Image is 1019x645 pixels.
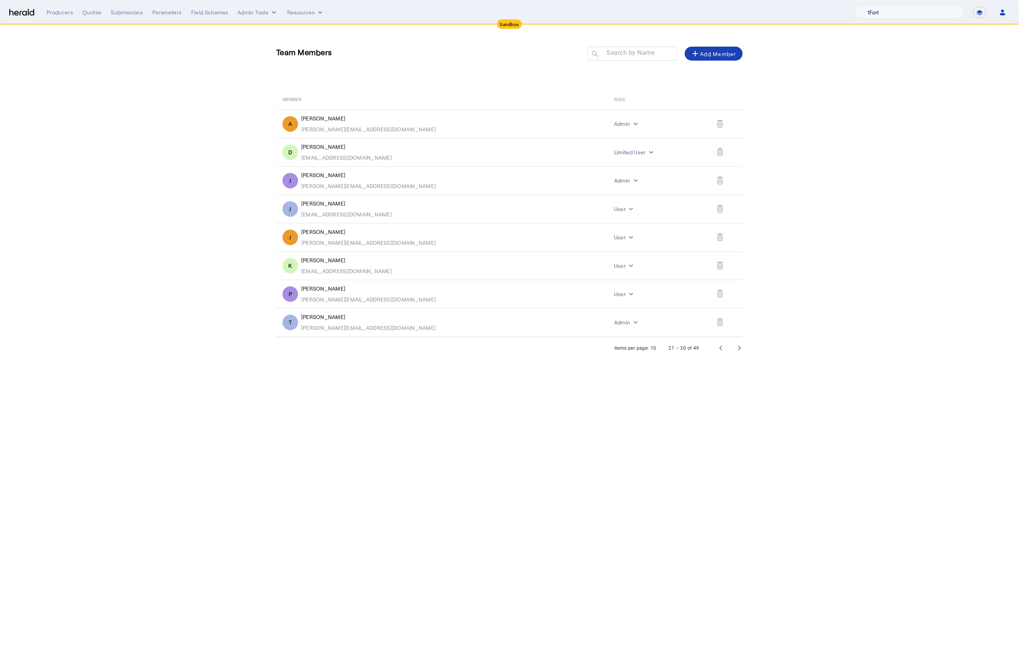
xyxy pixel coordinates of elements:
[111,9,143,16] div: Submissions
[301,267,392,275] div: [EMAIL_ADDRESS][DOMAIN_NAME]
[301,143,392,151] div: [PERSON_NAME]
[301,256,392,264] div: [PERSON_NAME]
[669,344,699,352] div: 21 – 30 of 49
[651,344,656,352] div: 10
[614,205,635,213] button: internal dropdown menu
[301,171,436,179] div: [PERSON_NAME]
[614,290,635,298] button: internal dropdown menu
[685,47,743,61] button: Add Member
[730,339,749,357] button: Next page
[301,126,436,133] div: [PERSON_NAME][EMAIL_ADDRESS][DOMAIN_NAME]
[283,315,298,330] div: T
[614,262,635,270] button: internal dropdown menu
[614,120,640,128] button: internal dropdown menu
[283,145,298,160] div: D
[9,9,34,16] img: Herald Logo
[301,182,436,190] div: [PERSON_NAME][EMAIL_ADDRESS][DOMAIN_NAME]
[283,95,302,103] span: MEMBER
[301,115,436,122] div: [PERSON_NAME]
[276,47,332,69] h3: Team Members
[301,296,436,303] div: [PERSON_NAME][EMAIL_ADDRESS][DOMAIN_NAME]
[691,49,700,58] mat-icon: add
[82,9,101,16] div: Quotes
[283,258,298,274] div: K
[614,344,649,352] div: Items per page:
[497,19,522,29] div: Sandbox
[301,200,392,207] div: [PERSON_NAME]
[691,49,737,58] div: Add Member
[301,154,392,162] div: [EMAIL_ADDRESS][DOMAIN_NAME]
[283,201,298,217] div: J
[301,324,436,332] div: [PERSON_NAME][EMAIL_ADDRESS][DOMAIN_NAME]
[614,95,626,103] span: ROLE
[301,313,436,321] div: [PERSON_NAME]
[614,148,655,156] button: internal dropdown menu
[614,177,640,185] button: internal dropdown menu
[301,211,392,218] div: [EMAIL_ADDRESS][DOMAIN_NAME]
[712,339,730,357] button: Previous page
[607,49,654,57] mat-label: Search by Name
[301,285,436,293] div: [PERSON_NAME]
[152,9,182,16] div: Parameters
[191,9,229,16] div: Field Schemas
[47,9,73,16] div: Producers
[614,319,640,326] button: internal dropdown menu
[301,239,436,247] div: [PERSON_NAME][EMAIL_ADDRESS][DOMAIN_NAME]
[283,173,298,188] div: J
[237,9,278,16] button: internal dropdown menu
[283,230,298,245] div: J
[588,50,601,59] mat-icon: search
[301,228,436,236] div: [PERSON_NAME]
[614,234,635,241] button: internal dropdown menu
[276,88,743,337] table: Table view of all platform users
[287,9,324,16] button: Resources dropdown menu
[283,116,298,132] div: A
[283,286,298,302] div: P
